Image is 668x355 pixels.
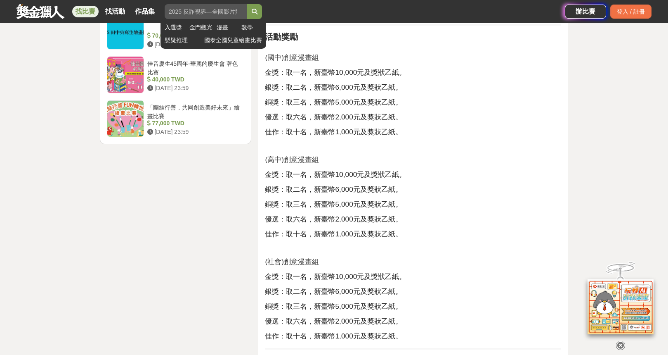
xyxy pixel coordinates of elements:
[265,302,402,310] span: 銅獎：取三名，新臺幣5,000元及獎狀乙紙。
[107,56,245,93] a: 佳音慶生45周年-華麗的慶生會 著色比賽 40,000 TWD [DATE] 23:59
[265,98,402,106] span: 銅獎：取三名，新臺幣5,000元及獎狀乙紙。
[147,119,241,128] div: 77,000 TWD
[265,332,402,340] span: 佳作：取十名，新臺幣1,000元及獎狀乙紙。
[588,279,654,334] img: d2146d9a-e6f6-4337-9592-8cefde37ba6b.png
[107,12,245,50] a: 2025 田中央寫生繪畫比賽 70,000 TWD [DATE] 23:59
[265,128,402,136] span: 佳作：取十名，新臺幣1,000元及獎狀乙紙。
[265,32,298,41] strong: 活動獎勵
[165,23,185,32] a: 入選獎
[265,230,402,238] span: 佳作：取十名，新臺幣1,000元及獎狀乙紙。
[165,4,247,19] input: 2025 反詐視界—全國影片競賽
[241,23,262,32] a: 數學
[265,317,402,325] span: 優選：取六名，新臺幣2,000元及獎狀乙紙。
[147,103,241,119] div: 「團結行善，共同創造美好未來」繪畫比賽
[72,6,99,17] a: 找比賽
[107,100,245,137] a: 「團結行善，共同創造美好未來」繪畫比賽 77,000 TWD [DATE] 23:59
[165,36,200,45] a: 懸疑推理
[147,128,241,136] div: [DATE] 23:59
[265,215,402,223] span: 優選：取六名，新臺幣2,000元及獎狀乙紙。
[217,23,237,32] a: 漫畫
[132,6,158,17] a: 作品集
[102,6,128,17] a: 找活動
[204,36,262,45] a: 國泰全國兒童繪畫比賽
[147,60,241,75] div: 佳音慶生45周年-華麗的慶生會 著色比賽
[265,68,406,76] span: 金獎：取一名，新臺幣10,000元及獎狀乙紙。
[147,84,241,93] div: [DATE] 23:59
[147,40,241,49] div: [DATE] 23:59
[265,257,319,266] span: (社會)創意漫畫組
[265,113,402,121] span: 優選：取六名，新臺幣2,000元及獎狀乙紙。
[147,75,241,84] div: 40,000 TWD
[265,185,402,193] span: 銀獎：取二名，新臺幣6,000元及獎狀乙紙。
[265,155,319,164] span: (高中)創意漫畫組
[189,23,212,32] a: 金門觀光
[265,53,319,62] span: (國中)創意漫畫組
[565,5,606,19] a: 辦比賽
[265,83,402,91] span: 銀獎：取二名，新臺幣6,000元及獎狀乙紙。
[610,5,651,19] div: 登入 / 註冊
[265,170,406,179] span: 金獎：取一名，新臺幣10,000元及獎狀乙紙。
[265,200,402,208] span: 銅獎：取三名，新臺幣5,000元及獎狀乙紙。
[147,31,241,40] div: 70,000 TWD
[147,16,241,31] div: 2025 田中央寫生繪畫比賽
[265,287,402,295] span: 銀獎：取二名，新臺幣6,000元及獎狀乙紙。
[265,272,406,281] span: 金獎：取一名，新臺幣10,000元及獎狀乙紙。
